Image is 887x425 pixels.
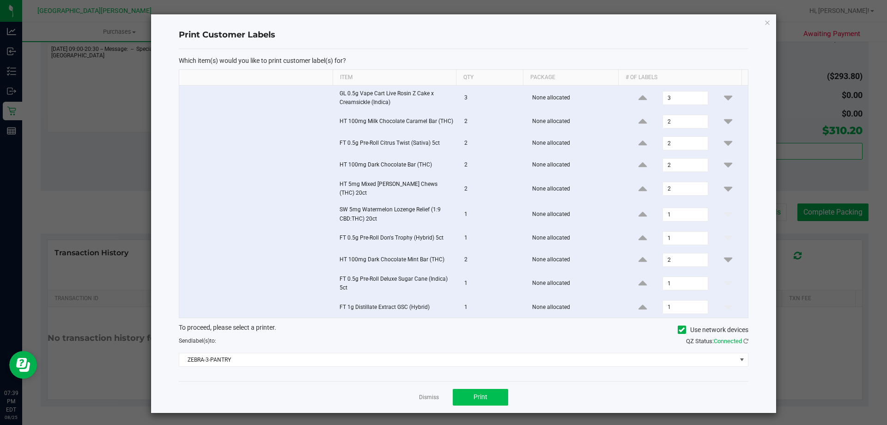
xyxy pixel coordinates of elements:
h4: Print Customer Labels [179,29,748,41]
td: 2 [459,133,527,154]
td: 3 [459,86,527,111]
td: None allocated [527,86,623,111]
td: HT 5mg Mixed [PERSON_NAME] Chews (THC) 20ct [334,176,459,202]
td: HT 100mg Dark Chocolate Mint Bar (THC) [334,249,459,271]
span: QZ Status: [686,338,748,345]
td: None allocated [527,133,623,154]
td: None allocated [527,296,623,318]
button: Print [453,389,508,406]
td: FT 0.5g Pre-Roll Deluxe Sugar Cane (Indica) 5ct [334,271,459,296]
td: 1 [459,296,527,318]
td: FT 1g Distillate Extract GSC (Hybrid) [334,296,459,318]
td: None allocated [527,228,623,249]
td: GL 0.5g Vape Cart Live Rosin Z Cake x Creamsickle (Indica) [334,86,459,111]
span: ZEBRA-3-PANTRY [179,353,736,366]
td: 2 [459,176,527,202]
td: None allocated [527,176,623,202]
span: Print [474,393,487,400]
th: Package [523,70,618,86]
td: None allocated [527,249,623,271]
td: FT 0.5g Pre-Roll Don's Trophy (Hybrid) 5ct [334,228,459,249]
td: 2 [459,154,527,176]
label: Use network devices [678,325,748,335]
span: label(s) [191,338,210,344]
td: 1 [459,228,527,249]
td: None allocated [527,271,623,296]
td: SW 5mg Watermelon Lozenge Relief (1:9 CBD:THC) 20ct [334,202,459,227]
span: Send to: [179,338,216,344]
td: HT 100mg Dark Chocolate Bar (THC) [334,154,459,176]
td: None allocated [527,111,623,133]
td: 2 [459,111,527,133]
td: 1 [459,271,527,296]
p: Which item(s) would you like to print customer label(s) for? [179,56,748,65]
th: Item [333,70,456,86]
iframe: Resource center [9,351,37,379]
td: None allocated [527,202,623,227]
div: To proceed, please select a printer. [172,323,755,337]
td: FT 0.5g Pre-Roll Citrus Twist (Sativa) 5ct [334,133,459,154]
td: 2 [459,249,527,271]
span: Connected [714,338,742,345]
th: Qty [456,70,523,86]
td: None allocated [527,154,623,176]
td: HT 100mg Milk Chocolate Caramel Bar (THC) [334,111,459,133]
th: # of labels [618,70,741,86]
a: Dismiss [419,394,439,401]
td: 1 [459,202,527,227]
